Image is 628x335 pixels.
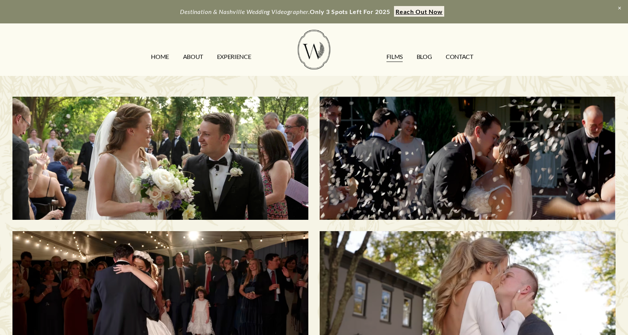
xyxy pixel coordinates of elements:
[217,51,251,63] a: EXPERIENCE
[151,51,169,63] a: HOME
[386,51,403,63] a: FILMS
[298,30,330,69] img: Wild Fern Weddings
[320,97,616,220] a: Savannah & Tommy | Nashville, TN
[417,51,432,63] a: Blog
[394,6,444,17] a: Reach Out Now
[396,8,442,15] strong: Reach Out Now
[12,97,308,220] a: Morgan & Tommy | Nashville, TN
[183,51,203,63] a: ABOUT
[446,51,473,63] a: CONTACT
